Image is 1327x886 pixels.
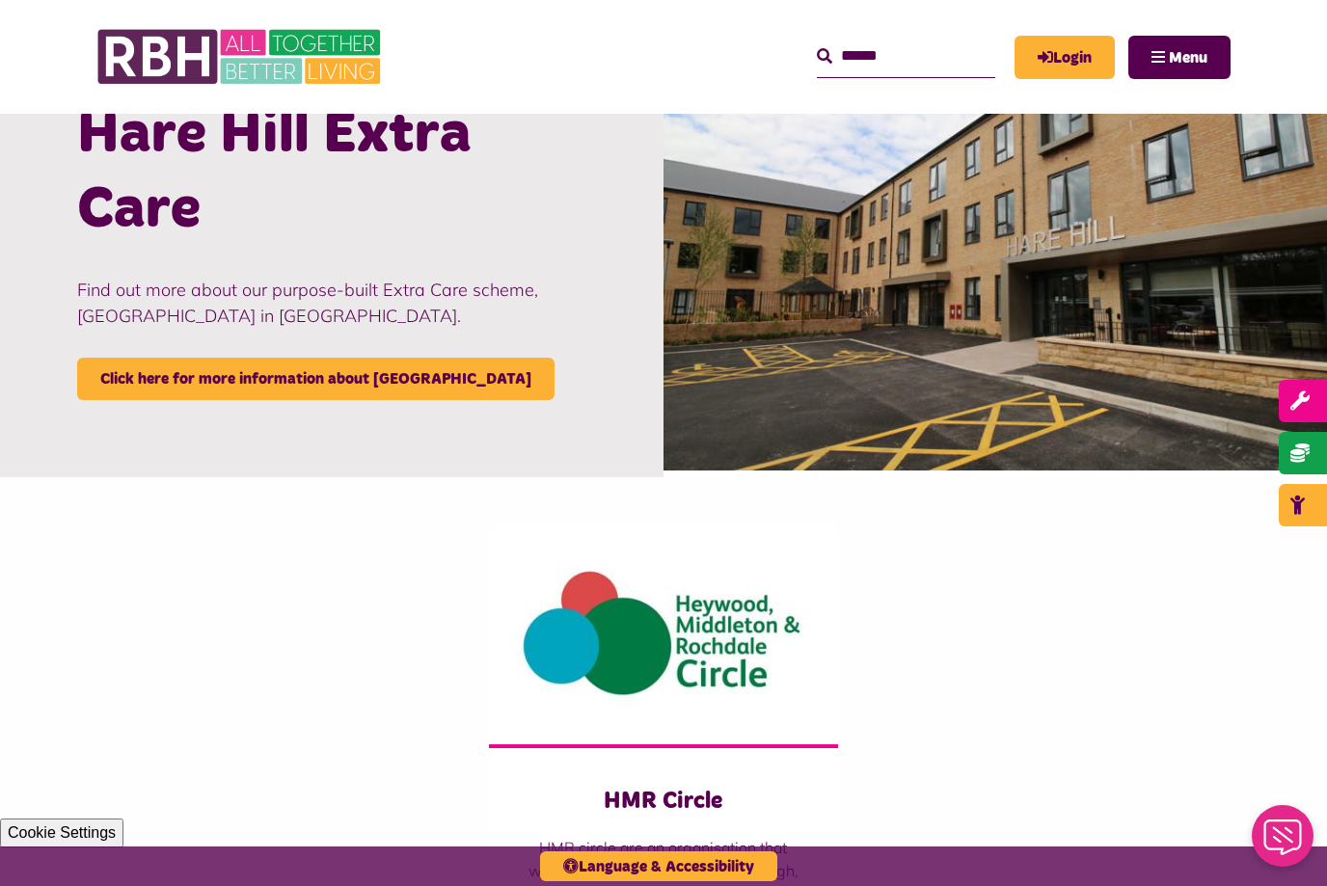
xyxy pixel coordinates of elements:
[77,358,555,400] a: Click here for more information about [GEOGRAPHIC_DATA]
[1169,50,1207,66] span: Menu
[817,36,995,77] input: Search
[1128,36,1231,79] button: Navigation
[663,28,1327,470] img: Hare Hill 108
[528,787,799,817] h3: HMR Circle
[77,97,586,248] h2: Hare Hill Extra Care
[77,277,586,329] p: Find out more about our purpose-built Extra Care scheme, [GEOGRAPHIC_DATA] in [GEOGRAPHIC_DATA].
[1240,799,1327,886] iframe: Netcall Web Assistant for live chat
[540,851,777,881] button: Language & Accessibility
[489,525,838,743] img: HMR Circle
[1015,36,1115,79] a: MyRBH
[96,19,386,94] img: RBH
